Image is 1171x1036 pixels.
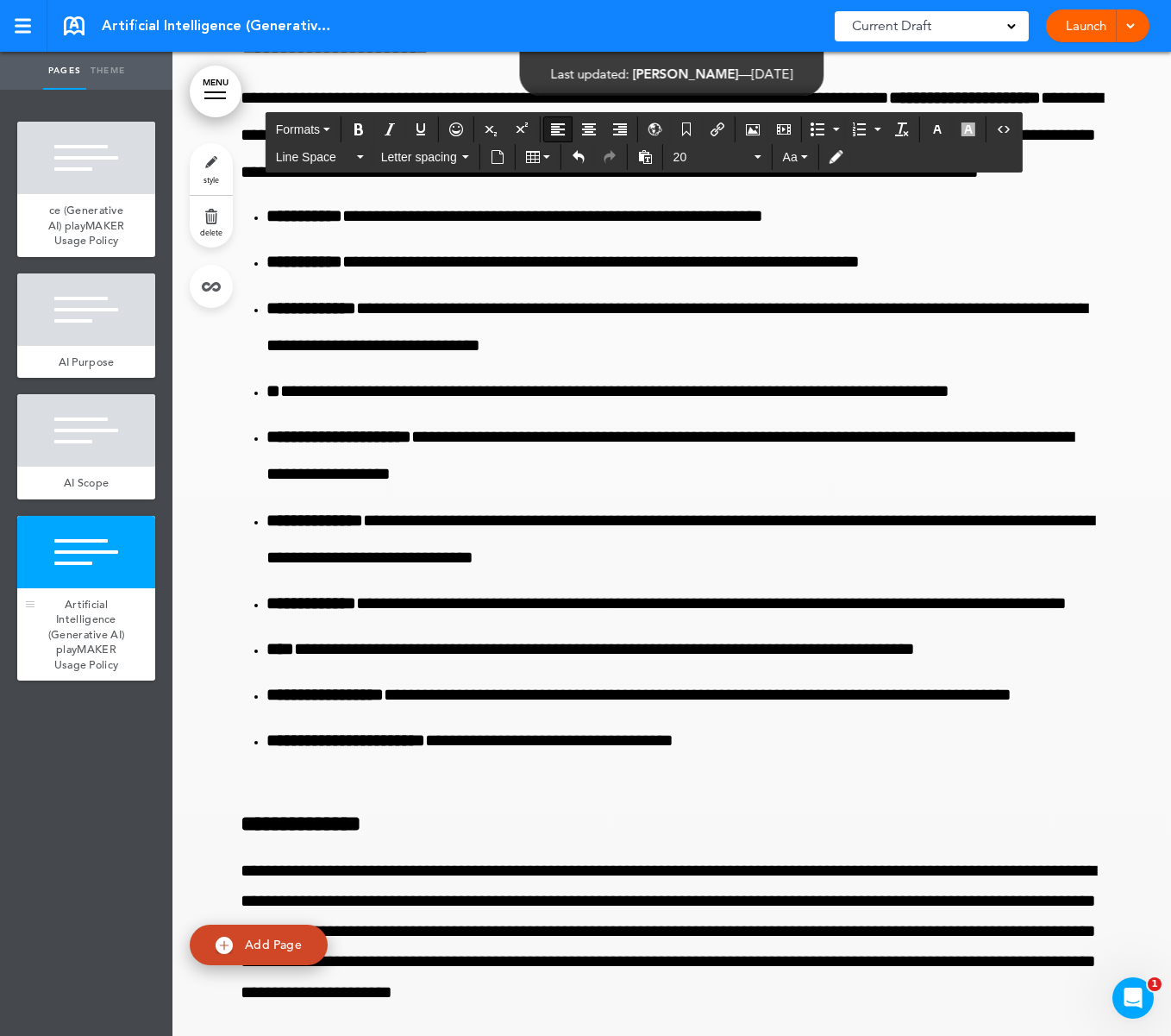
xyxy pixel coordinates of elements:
[543,116,573,142] div: Align left
[64,475,109,490] span: AI Scope
[887,116,917,142] div: Clear formatting
[344,116,373,142] div: Bold
[508,116,537,142] div: Superscript
[989,116,1018,142] div: Source code
[477,116,506,142] div: Subscript
[59,355,115,369] span: AI Purpose
[1148,977,1162,991] span: 1
[822,144,851,170] div: Toggle Tracking Changes
[276,122,320,136] span: Formats
[375,116,404,142] div: Italic
[805,116,844,142] div: Bullet list
[381,148,459,166] span: Letter spacing
[17,194,155,257] a: ce (Generative AI) playMAKER Usage Policy
[752,66,793,82] span: [DATE]
[595,144,624,170] div: Redo
[641,116,670,142] div: Insert/Edit global anchor link
[86,52,129,90] a: Theme
[673,148,751,166] span: 20
[43,52,86,90] a: Pages
[216,937,233,954] img: add.svg
[17,346,155,379] a: AI Purpose
[17,588,155,681] a: Artificial Intelligence (Generative AI) playMAKER Usage Policy
[406,116,435,142] div: Underline
[190,143,233,195] a: style
[564,144,593,170] div: Undo
[551,66,629,82] span: Last updated:
[190,66,241,117] a: MENU
[846,116,886,142] div: Numbered list
[245,937,302,952] span: Add Page
[633,66,739,82] span: [PERSON_NAME]
[769,116,798,142] div: Insert/edit media
[200,227,222,237] span: delete
[518,144,558,170] div: Table
[738,116,767,142] div: Airmason image
[630,144,660,170] div: Paste as text
[190,196,233,248] a: delete
[703,116,732,142] div: Insert/edit airmason link
[551,67,793,80] div: —
[783,150,798,164] span: Aa
[17,467,155,499] a: AI Scope
[48,597,125,672] span: Artificial Intelligence (Generative AI) playMAKER Usage Policy
[574,116,604,142] div: Align center
[483,144,512,170] div: Insert document
[102,16,335,35] span: Artificial Intelligence (Generative AI) playMAKER Usage Policy
[204,174,219,185] span: style
[672,116,701,142] div: Anchor
[605,116,635,142] div: Align right
[48,203,125,248] span: ce (Generative AI) playMAKER Usage Policy
[1059,9,1113,42] a: Launch
[276,148,354,166] span: Line Space
[1112,977,1154,1019] iframe: Intercom live chat
[190,925,328,965] a: Add Page
[852,14,931,38] span: Current Draft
